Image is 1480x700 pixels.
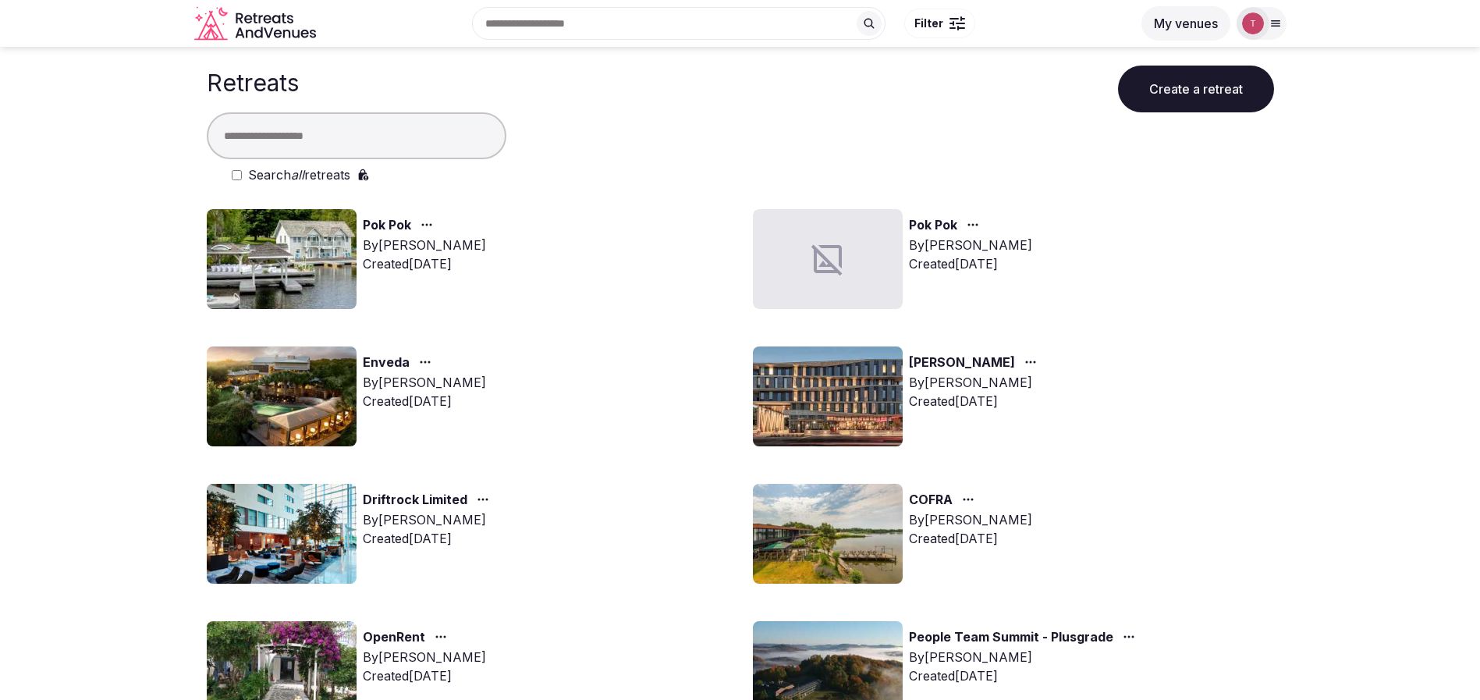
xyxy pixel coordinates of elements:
[363,236,486,254] div: By [PERSON_NAME]
[909,353,1015,373] a: [PERSON_NAME]
[363,648,486,666] div: By [PERSON_NAME]
[1242,12,1264,34] img: Thiago Martins
[914,16,943,31] span: Filter
[363,254,486,273] div: Created [DATE]
[363,392,486,410] div: Created [DATE]
[909,490,953,510] a: COFRA
[207,69,299,97] h1: Retreats
[909,529,1032,548] div: Created [DATE]
[1141,6,1230,41] button: My venues
[363,215,411,236] a: Pok Pok
[909,236,1032,254] div: By [PERSON_NAME]
[909,254,1032,273] div: Created [DATE]
[363,666,486,685] div: Created [DATE]
[1141,16,1230,31] a: My venues
[909,373,1043,392] div: By [PERSON_NAME]
[363,627,425,648] a: OpenRent
[909,666,1141,685] div: Created [DATE]
[909,648,1141,666] div: By [PERSON_NAME]
[194,6,319,41] svg: Retreats and Venues company logo
[363,373,486,392] div: By [PERSON_NAME]
[207,209,357,309] img: Top retreat image for the retreat: Pok Pok
[909,627,1113,648] a: People Team Summit - Plusgrade
[363,353,410,373] a: Enveda
[753,484,903,584] img: Top retreat image for the retreat: COFRA
[363,529,495,548] div: Created [DATE]
[363,510,495,529] div: By [PERSON_NAME]
[904,9,975,38] button: Filter
[909,392,1043,410] div: Created [DATE]
[753,346,903,446] img: Top retreat image for the retreat: Marit Lloyd
[909,510,1032,529] div: By [PERSON_NAME]
[1118,66,1274,112] button: Create a retreat
[194,6,319,41] a: Visit the homepage
[363,490,467,510] a: Driftrock Limited
[248,165,350,184] label: Search retreats
[909,215,957,236] a: Pok Pok
[207,484,357,584] img: Top retreat image for the retreat: Driftrock Limited
[207,346,357,446] img: Top retreat image for the retreat: Enveda
[291,167,304,183] em: all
